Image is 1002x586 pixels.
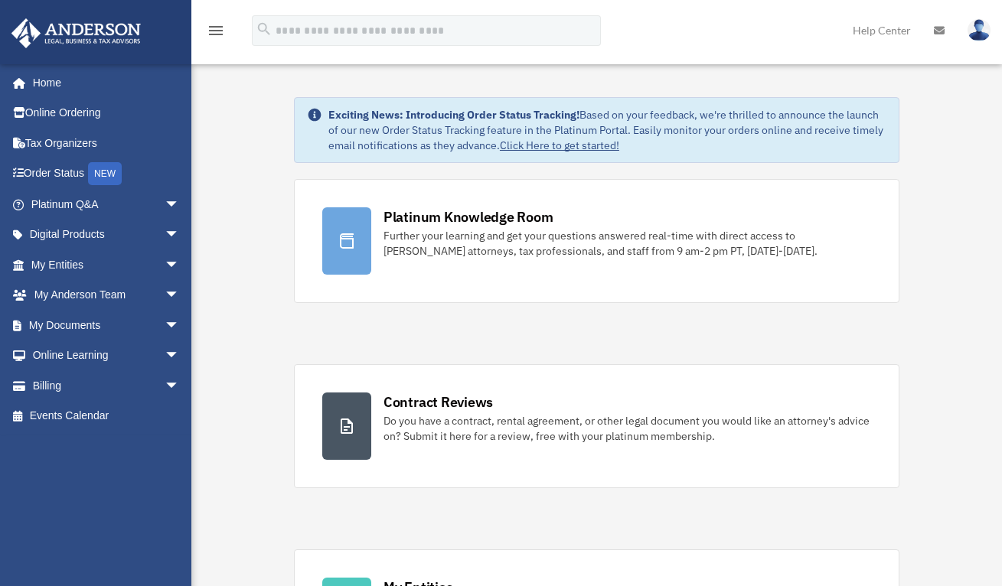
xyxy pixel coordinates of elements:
[11,67,195,98] a: Home
[500,138,619,152] a: Click Here to get started!
[11,401,203,431] a: Events Calendar
[88,162,122,185] div: NEW
[7,18,145,48] img: Anderson Advisors Platinum Portal
[11,249,203,280] a: My Entitiesarrow_drop_down
[165,370,195,402] span: arrow_drop_down
[165,249,195,281] span: arrow_drop_down
[207,27,225,40] a: menu
[968,19,991,41] img: User Pic
[294,179,899,303] a: Platinum Knowledge Room Further your learning and get your questions answered real-time with dire...
[11,370,203,401] a: Billingarrow_drop_down
[11,158,203,190] a: Order StatusNEW
[11,128,203,158] a: Tax Organizers
[328,107,886,153] div: Based on your feedback, we're thrilled to announce the launch of our new Order Status Tracking fe...
[165,220,195,251] span: arrow_drop_down
[328,108,579,122] strong: Exciting News: Introducing Order Status Tracking!
[11,220,203,250] a: Digital Productsarrow_drop_down
[165,280,195,311] span: arrow_drop_down
[207,21,225,40] i: menu
[11,280,203,311] a: My Anderson Teamarrow_drop_down
[11,310,203,340] a: My Documentsarrow_drop_down
[384,207,553,226] div: Platinum Knowledge Room
[11,189,203,220] a: Platinum Q&Aarrow_drop_down
[384,392,493,412] div: Contract Reviews
[165,189,195,220] span: arrow_drop_down
[11,98,203,129] a: Online Ordering
[165,340,195,372] span: arrow_drop_down
[165,310,195,341] span: arrow_drop_down
[384,228,871,259] div: Further your learning and get your questions answered real-time with direct access to [PERSON_NAM...
[11,340,203,371] a: Online Learningarrow_drop_down
[384,413,871,444] div: Do you have a contract, rental agreement, or other legal document you would like an attorney's ad...
[256,21,273,37] i: search
[294,364,899,488] a: Contract Reviews Do you have a contract, rental agreement, or other legal document you would like...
